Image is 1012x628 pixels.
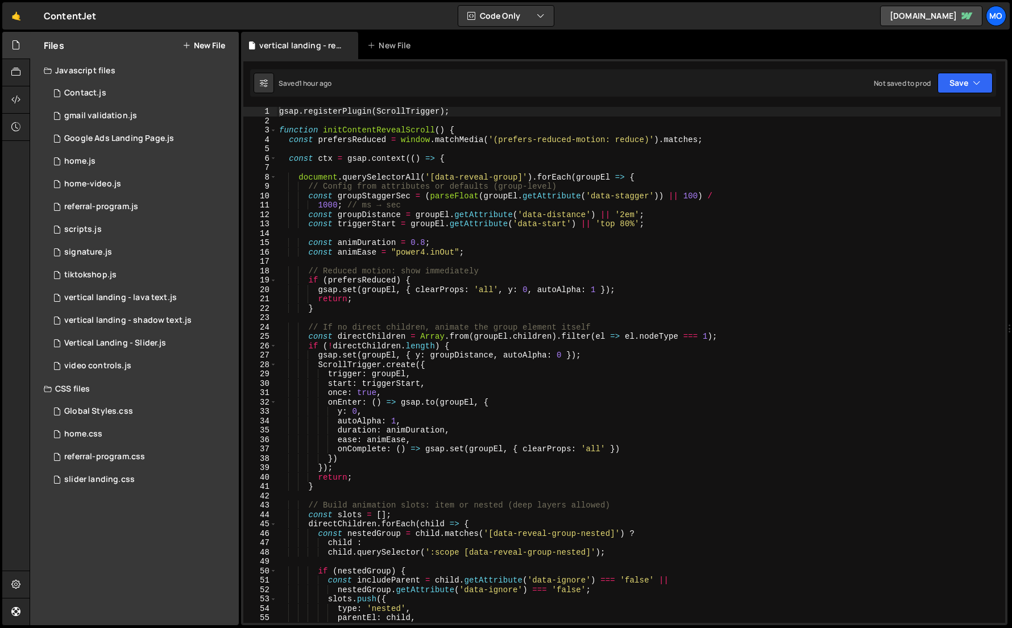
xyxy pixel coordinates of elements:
[367,40,415,51] div: New File
[243,201,277,210] div: 11
[243,257,277,267] div: 17
[64,270,117,280] div: tiktokshop.js
[243,454,277,464] div: 38
[243,417,277,426] div: 34
[243,342,277,351] div: 26
[64,224,102,235] div: scripts.js
[243,294,277,304] div: 21
[243,332,277,342] div: 25
[44,82,239,105] div: 10184/37166.js
[243,604,277,614] div: 54
[64,293,177,303] div: vertical landing - lava text.js
[44,127,239,150] div: 10184/36849.js
[243,285,277,295] div: 20
[880,6,982,26] a: [DOMAIN_NAME]
[64,88,106,98] div: Contact.js
[243,407,277,417] div: 33
[64,315,192,326] div: vertical landing - shadow text.js
[243,482,277,492] div: 41
[243,248,277,257] div: 16
[243,473,277,483] div: 40
[44,196,239,218] div: 10184/37628.js
[243,426,277,435] div: 35
[243,398,277,407] div: 32
[243,576,277,585] div: 51
[44,264,239,286] div: 10184/30310.js
[64,134,174,144] div: Google Ads Landing Page.js
[30,377,239,400] div: CSS files
[44,39,64,52] h2: Files
[243,501,277,510] div: 43
[243,613,277,623] div: 55
[64,202,138,212] div: referral-program.js
[44,241,239,264] div: 10184/34477.js
[243,117,277,126] div: 2
[44,332,239,355] div: 10184/44517.js
[243,144,277,154] div: 5
[64,406,133,417] div: Global Styles.css
[64,338,166,348] div: Vertical Landing - Slider.js
[243,267,277,276] div: 18
[243,323,277,332] div: 24
[44,9,97,23] div: ContentJet
[279,78,331,88] div: Saved
[938,73,993,93] button: Save
[243,444,277,454] div: 37
[243,135,277,145] div: 4
[183,41,225,50] button: New File
[243,182,277,192] div: 9
[299,78,332,88] div: 1 hour ago
[64,156,96,167] div: home.js
[243,585,277,595] div: 52
[243,435,277,445] div: 36
[243,388,277,398] div: 31
[243,351,277,360] div: 27
[243,238,277,248] div: 15
[243,126,277,135] div: 3
[64,179,121,189] div: home-video.js
[243,276,277,285] div: 19
[243,229,277,239] div: 14
[243,379,277,389] div: 30
[64,475,135,485] div: slider landing.css
[243,492,277,501] div: 42
[243,594,277,604] div: 53
[64,429,102,439] div: home.css
[44,218,239,241] div: 10184/22928.js
[986,6,1006,26] a: Mo
[243,313,277,323] div: 23
[64,361,131,371] div: video controls.js
[2,2,30,30] a: 🤙
[243,369,277,379] div: 29
[259,40,345,51] div: vertical landing - reveal scropp.js
[243,510,277,520] div: 44
[44,446,239,468] div: 10184/37629.css
[64,111,137,121] div: gmail validation.js
[243,557,277,567] div: 49
[243,567,277,576] div: 50
[243,154,277,164] div: 6
[243,360,277,370] div: 28
[44,173,239,196] div: 10184/43272.js
[243,173,277,182] div: 8
[243,304,277,314] div: 22
[243,163,277,173] div: 7
[44,468,239,491] div: 10184/44518.css
[874,78,931,88] div: Not saved to prod
[44,105,239,127] div: 10184/38486.js
[44,150,239,173] div: 10184/39869.js
[458,6,554,26] button: Code Only
[243,529,277,539] div: 46
[44,400,239,423] div: 10184/38499.css
[64,247,112,257] div: signature.js
[243,192,277,201] div: 10
[243,548,277,558] div: 48
[44,309,239,332] div: 10184/44784.js
[243,463,277,473] div: 39
[243,538,277,548] div: 47
[243,210,277,220] div: 12
[44,423,239,446] div: 10184/39870.css
[243,219,277,229] div: 13
[243,519,277,529] div: 45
